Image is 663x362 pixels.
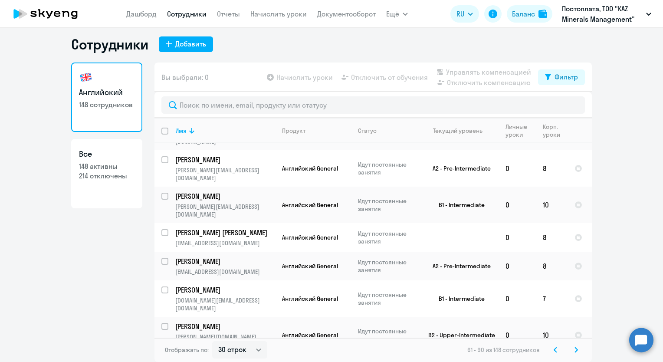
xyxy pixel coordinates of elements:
span: Отображать по: [165,346,209,354]
div: Текущий уровень [425,127,498,135]
p: Идут постоянные занятия [358,291,417,306]
h3: Все [79,148,135,160]
a: Сотрудники [167,10,207,18]
p: Идут постоянные занятия [358,230,417,245]
td: A2 - Pre-Intermediate [418,252,499,280]
a: [PERSON_NAME] [175,285,275,295]
p: Идут постоянные занятия [358,327,417,343]
a: Дашборд [126,10,157,18]
div: Добавить [175,39,206,49]
a: Английский148 сотрудников [71,63,142,132]
span: 61 - 90 из 148 сотрудников [467,346,540,354]
input: Поиск по имени, email, продукту или статусу [161,96,585,114]
td: 8 [536,252,568,280]
td: 0 [499,187,536,223]
span: Английский General [282,262,338,270]
span: Английский General [282,201,338,209]
td: 7 [536,280,568,317]
p: [PERSON_NAME] [175,285,273,295]
td: 10 [536,187,568,223]
button: Постоплата, ТОО "KAZ Minerals Management" [558,3,656,24]
td: 0 [499,317,536,353]
div: Текущий уровень [433,127,482,135]
p: Идут постоянные занятия [358,197,417,213]
td: B2 - Upper-Intermediate [418,317,499,353]
p: Постоплата, ТОО "KAZ Minerals Management" [562,3,643,24]
p: [EMAIL_ADDRESS][DOMAIN_NAME] [175,268,275,276]
p: 148 сотрудников [79,100,135,109]
td: 0 [499,280,536,317]
a: [PERSON_NAME] [175,155,275,165]
div: Корп. уроки [543,123,561,138]
img: english [79,70,93,84]
button: Ещё [386,5,408,23]
h3: Английский [79,87,135,98]
td: B1 - Intermediate [418,280,499,317]
p: [EMAIL_ADDRESS][DOMAIN_NAME] [175,239,275,247]
img: balance [538,10,547,18]
div: Баланс [512,9,535,19]
p: 148 активны [79,161,135,171]
button: Добавить [159,36,213,52]
span: Английский General [282,165,338,172]
p: [PERSON_NAME] [175,322,273,331]
a: Все148 активны214 отключены [71,139,142,208]
td: 0 [499,252,536,280]
div: Продукт [282,127,305,135]
p: [DOMAIN_NAME][EMAIL_ADDRESS][DOMAIN_NAME] [175,296,275,312]
button: Фильтр [538,69,585,85]
a: [PERSON_NAME] [175,191,275,201]
a: Начислить уроки [250,10,307,18]
span: Английский General [282,234,338,241]
p: [PERSON_NAME][EMAIL_ADDRESS][DOMAIN_NAME] [175,203,275,218]
span: RU [456,9,464,19]
div: Фильтр [555,72,578,82]
p: 214 отключены [79,171,135,181]
p: [PERSON_NAME] [175,155,273,165]
td: 8 [536,223,568,252]
p: Идут постоянные занятия [358,161,417,176]
h1: Сотрудники [71,36,148,53]
div: Личные уроки [505,123,530,138]
td: 0 [499,150,536,187]
div: Статус [358,127,377,135]
span: Английский General [282,295,338,303]
td: A2 - Pre-Intermediate [418,150,499,187]
p: [PERSON_NAME][EMAIL_ADDRESS][DOMAIN_NAME] [175,166,275,182]
td: 8 [536,150,568,187]
a: Отчеты [217,10,240,18]
p: [PERSON_NAME] [PERSON_NAME] [175,228,273,237]
td: 10 [536,317,568,353]
span: Английский General [282,331,338,339]
div: Имя [175,127,275,135]
span: Ещё [386,9,399,19]
span: Вы выбрали: 0 [161,72,209,82]
a: [PERSON_NAME] [PERSON_NAME] [175,228,275,237]
p: [PERSON_NAME][DOMAIN_NAME][EMAIL_ADDRESS][DOMAIN_NAME] [175,333,275,349]
td: B1 - Intermediate [418,187,499,223]
p: Идут постоянные занятия [358,258,417,274]
div: Личные уроки [505,123,535,138]
p: [PERSON_NAME] [175,191,273,201]
a: [PERSON_NAME] [175,257,275,266]
a: Документооборот [317,10,376,18]
td: 0 [499,223,536,252]
button: Балансbalance [507,5,552,23]
a: [PERSON_NAME] [175,322,275,331]
p: [PERSON_NAME] [175,257,273,266]
div: Имя [175,127,187,135]
div: Продукт [282,127,351,135]
div: Статус [358,127,417,135]
button: RU [450,5,479,23]
div: Корп. уроки [543,123,567,138]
